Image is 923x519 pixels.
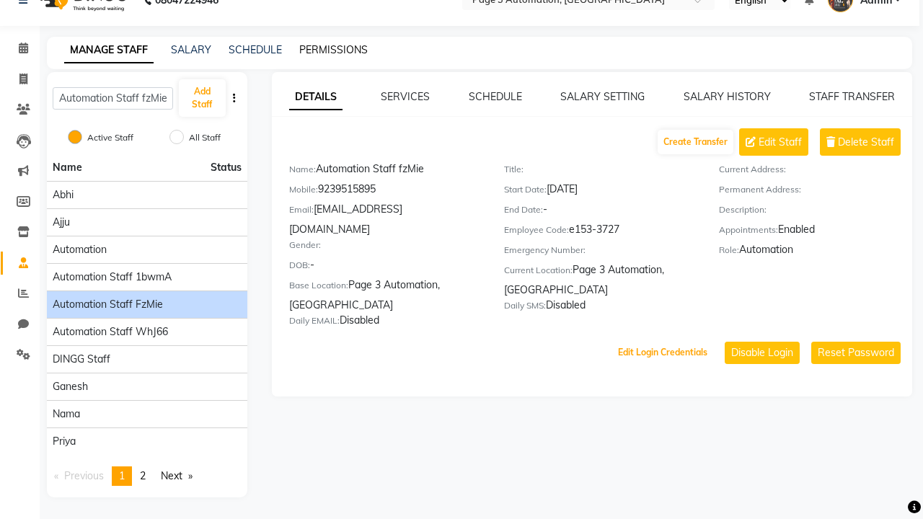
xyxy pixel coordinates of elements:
label: Permanent Address: [719,183,801,196]
a: SERVICES [381,90,430,103]
input: Search Staff [53,87,173,110]
span: Delete Staff [838,135,894,150]
label: Daily SMS: [504,299,546,312]
a: PERMISSIONS [299,43,368,56]
label: Description: [719,203,767,216]
div: Automation Staff fzMie [289,161,482,182]
span: Nama [53,407,80,422]
label: Active Staff [87,131,133,144]
label: Role: [719,244,739,257]
span: Automation Staff 1bwmA [53,270,172,285]
span: Automation [53,242,107,257]
label: Mobile: [289,183,318,196]
a: DETAILS [289,84,343,110]
a: MANAGE STAFF [64,37,154,63]
div: Disabled [504,298,697,318]
div: e153-3727 [504,222,697,242]
label: Current Address: [719,163,786,176]
span: Ajju [53,215,70,230]
label: Appointments: [719,223,778,236]
a: SCHEDULE [469,90,522,103]
a: SALARY HISTORY [684,90,771,103]
span: Automation Staff WhJ66 [53,324,168,340]
span: DINGG Staff [53,352,110,367]
button: Delete Staff [820,128,901,156]
button: Create Transfer [658,130,733,154]
a: SCHEDULE [229,43,282,56]
div: Page 3 Automation, [GEOGRAPHIC_DATA] [289,278,482,313]
span: 1 [119,469,125,482]
div: Disabled [289,313,482,333]
label: Current Location: [504,264,573,277]
label: Name: [289,163,316,176]
div: Page 3 Automation, [GEOGRAPHIC_DATA] [504,262,697,298]
span: Abhi [53,187,74,203]
label: All Staff [189,131,221,144]
span: Name [53,161,82,174]
span: 2 [140,469,146,482]
div: 9239515895 [289,182,482,202]
label: Start Date: [504,183,547,196]
label: Daily EMAIL: [289,314,340,327]
div: [EMAIL_ADDRESS][DOMAIN_NAME] [289,202,482,237]
div: Enabled [719,222,912,242]
label: Email: [289,203,314,216]
div: - [289,257,482,278]
label: Emergency Number: [504,244,586,257]
label: Employee Code: [504,223,569,236]
a: SALARY [171,43,211,56]
label: Title: [504,163,524,176]
div: [DATE] [504,182,697,202]
label: Base Location: [289,279,348,292]
label: End Date: [504,203,543,216]
button: Edit Login Credentials [612,340,713,365]
button: Edit Staff [739,128,808,156]
a: Next [154,466,200,486]
div: - [504,202,697,222]
a: STAFF TRANSFER [809,90,895,103]
button: Reset Password [811,342,901,364]
span: Automation Staff fzMie [53,297,163,312]
label: Gender: [289,239,321,252]
button: Disable Login [725,342,800,364]
span: Status [211,160,242,175]
span: Edit Staff [759,135,802,150]
span: Previous [64,469,104,482]
span: Priya [53,434,76,449]
span: Ganesh [53,379,88,394]
button: Add Staff [179,79,226,117]
div: Automation [719,242,912,262]
a: SALARY SETTING [560,90,645,103]
nav: Pagination [47,466,247,486]
label: DOB: [289,259,310,272]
